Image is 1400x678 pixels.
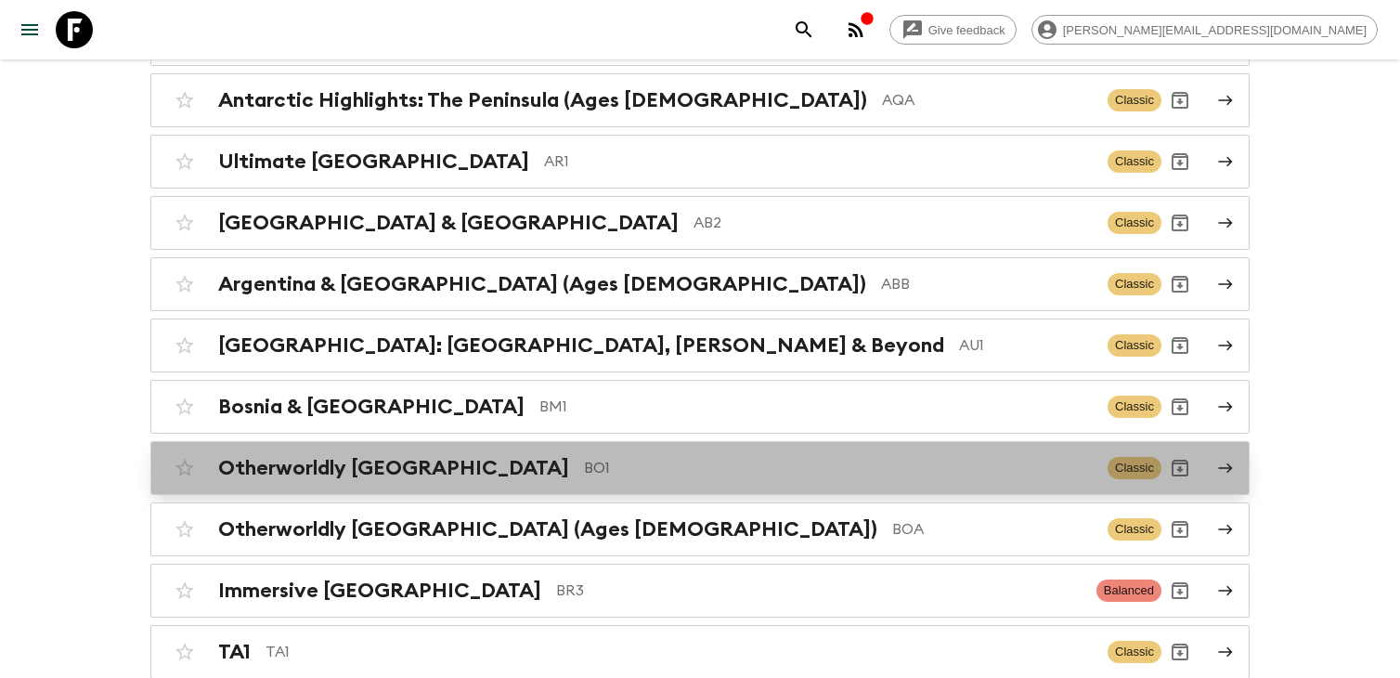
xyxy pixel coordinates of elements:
[892,518,1093,541] p: BOA
[694,212,1093,234] p: AB2
[150,564,1250,618] a: Immersive [GEOGRAPHIC_DATA]BR3BalancedArchive
[539,396,1093,418] p: BM1
[150,257,1250,311] a: Argentina & [GEOGRAPHIC_DATA] (Ages [DEMOGRAPHIC_DATA])ABBClassicArchive
[1161,511,1199,548] button: Archive
[218,150,529,174] h2: Ultimate [GEOGRAPHIC_DATA]
[1108,396,1161,418] span: Classic
[150,135,1250,189] a: Ultimate [GEOGRAPHIC_DATA]AR1ClassicArchive
[1161,572,1199,609] button: Archive
[1161,204,1199,241] button: Archive
[150,380,1250,434] a: Bosnia & [GEOGRAPHIC_DATA]BM1ClassicArchive
[882,89,1093,111] p: AQA
[1108,89,1161,111] span: Classic
[1096,580,1161,602] span: Balanced
[1161,327,1199,364] button: Archive
[889,15,1017,45] a: Give feedback
[1161,266,1199,303] button: Archive
[218,395,525,419] h2: Bosnia & [GEOGRAPHIC_DATA]
[1108,212,1161,234] span: Classic
[150,502,1250,556] a: Otherworldly [GEOGRAPHIC_DATA] (Ages [DEMOGRAPHIC_DATA])BOAClassicArchive
[1108,150,1161,173] span: Classic
[1161,450,1199,487] button: Archive
[1161,82,1199,119] button: Archive
[218,333,944,358] h2: [GEOGRAPHIC_DATA]: [GEOGRAPHIC_DATA], [PERSON_NAME] & Beyond
[1108,334,1161,357] span: Classic
[881,273,1093,295] p: ABB
[556,580,1082,602] p: BR3
[266,641,1093,663] p: TA1
[11,11,48,48] button: menu
[544,150,1093,173] p: AR1
[918,23,1016,37] span: Give feedback
[1161,143,1199,180] button: Archive
[1108,641,1161,663] span: Classic
[1031,15,1378,45] div: [PERSON_NAME][EMAIL_ADDRESS][DOMAIN_NAME]
[1053,23,1377,37] span: [PERSON_NAME][EMAIL_ADDRESS][DOMAIN_NAME]
[218,272,866,296] h2: Argentina & [GEOGRAPHIC_DATA] (Ages [DEMOGRAPHIC_DATA])
[150,196,1250,250] a: [GEOGRAPHIC_DATA] & [GEOGRAPHIC_DATA]AB2ClassicArchive
[218,211,679,235] h2: [GEOGRAPHIC_DATA] & [GEOGRAPHIC_DATA]
[218,640,251,664] h2: TA1
[1108,457,1161,479] span: Classic
[218,579,541,603] h2: Immersive [GEOGRAPHIC_DATA]
[150,319,1250,372] a: [GEOGRAPHIC_DATA]: [GEOGRAPHIC_DATA], [PERSON_NAME] & BeyondAU1ClassicArchive
[584,457,1093,479] p: BO1
[1108,518,1161,541] span: Classic
[785,11,823,48] button: search adventures
[150,73,1250,127] a: Antarctic Highlights: The Peninsula (Ages [DEMOGRAPHIC_DATA])AQAClassicArchive
[1161,388,1199,425] button: Archive
[218,456,569,480] h2: Otherworldly [GEOGRAPHIC_DATA]
[218,517,877,541] h2: Otherworldly [GEOGRAPHIC_DATA] (Ages [DEMOGRAPHIC_DATA])
[1161,633,1199,671] button: Archive
[150,441,1250,495] a: Otherworldly [GEOGRAPHIC_DATA]BO1ClassicArchive
[218,88,867,112] h2: Antarctic Highlights: The Peninsula (Ages [DEMOGRAPHIC_DATA])
[959,334,1093,357] p: AU1
[1108,273,1161,295] span: Classic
